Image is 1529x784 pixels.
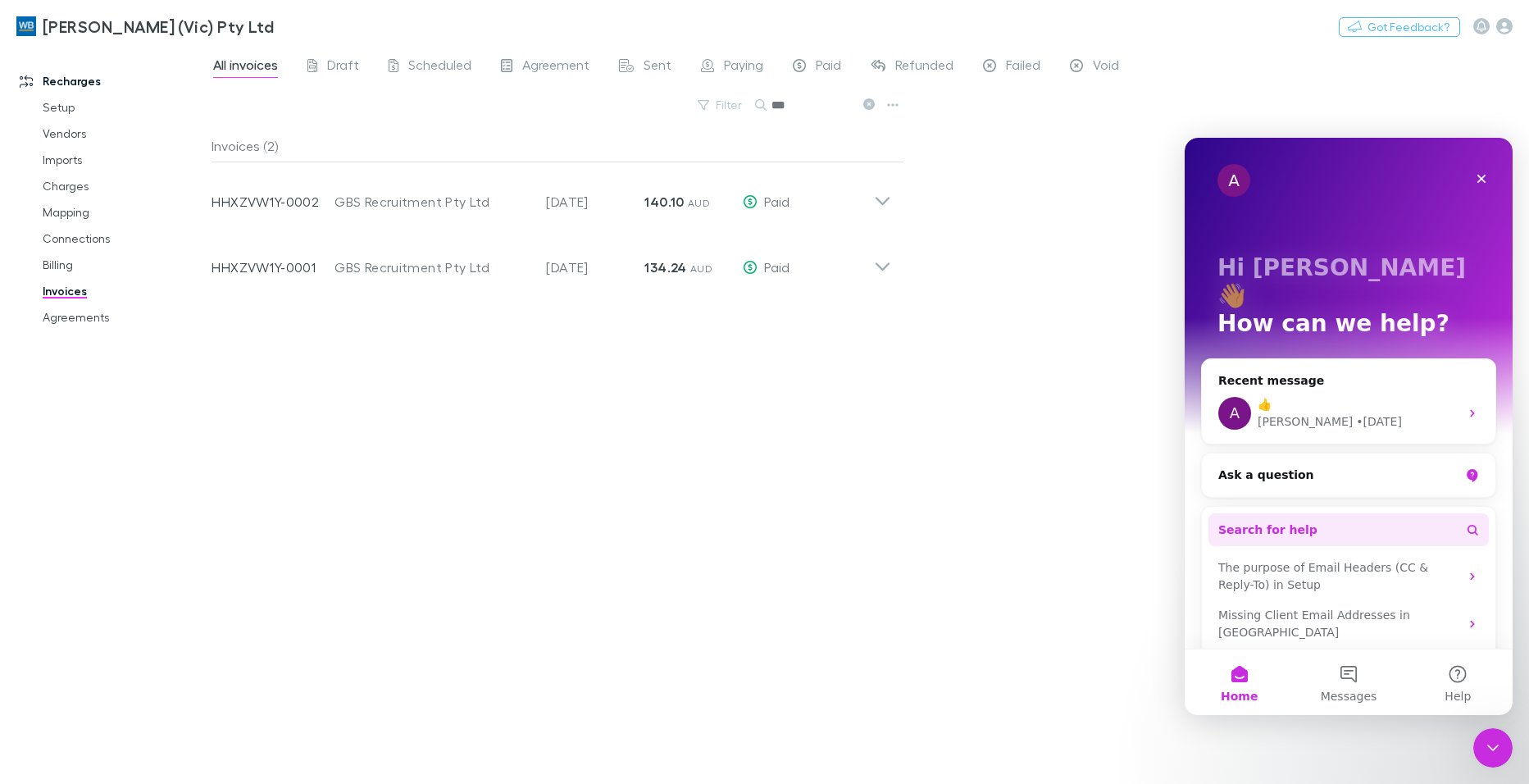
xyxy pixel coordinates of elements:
iframe: Intercom live chat [1473,728,1513,768]
span: Sent [644,57,671,78]
p: [DATE] [546,192,644,212]
a: Imports [26,147,221,173]
img: William Buck (Vic) Pty Ltd's Logo [16,16,36,36]
a: Connections [26,226,221,252]
span: Paying [724,57,763,78]
span: Void [1093,57,1119,78]
button: Filter [689,95,752,115]
span: Failed [1006,57,1040,78]
p: HHXZVW1Y-0002 [212,192,334,212]
span: Refunded [895,57,953,78]
a: Agreements [26,304,221,330]
div: HHXZVW1Y-0001GBS Recruitment Pty Ltd[DATE]134.24 AUDPaid [198,228,904,294]
div: GBS Recruitment Pty Ltd [334,192,530,212]
a: Setup [26,94,221,121]
iframe: Intercom live chat [1185,138,1513,715]
p: HHXZVW1Y-0001 [212,258,334,277]
a: Recharges [3,68,221,94]
span: Paid [764,259,790,275]
strong: 140.10 [644,194,684,210]
a: Invoices [26,278,221,304]
a: Mapping [26,199,221,226]
span: AUD [688,197,710,209]
div: HHXZVW1Y-0002GBS Recruitment Pty Ltd[DATE]140.10 AUDPaid [198,162,904,228]
span: Draft [327,57,359,78]
span: Paid [764,194,790,209]
button: Got Feedback? [1339,17,1460,37]
div: GBS Recruitment Pty Ltd [334,258,530,277]
span: Scheduled [408,57,471,78]
a: Charges [26,173,221,199]
span: Agreement [522,57,589,78]
span: Paid [816,57,841,78]
p: [DATE] [546,258,644,277]
h3: [PERSON_NAME] (Vic) Pty Ltd [43,16,274,36]
a: Vendors [26,121,221,147]
span: All invoices [213,57,278,78]
strong: 134.24 [644,259,686,276]
a: Billing [26,252,221,278]
span: AUD [690,262,712,275]
a: [PERSON_NAME] (Vic) Pty Ltd [7,7,284,46]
